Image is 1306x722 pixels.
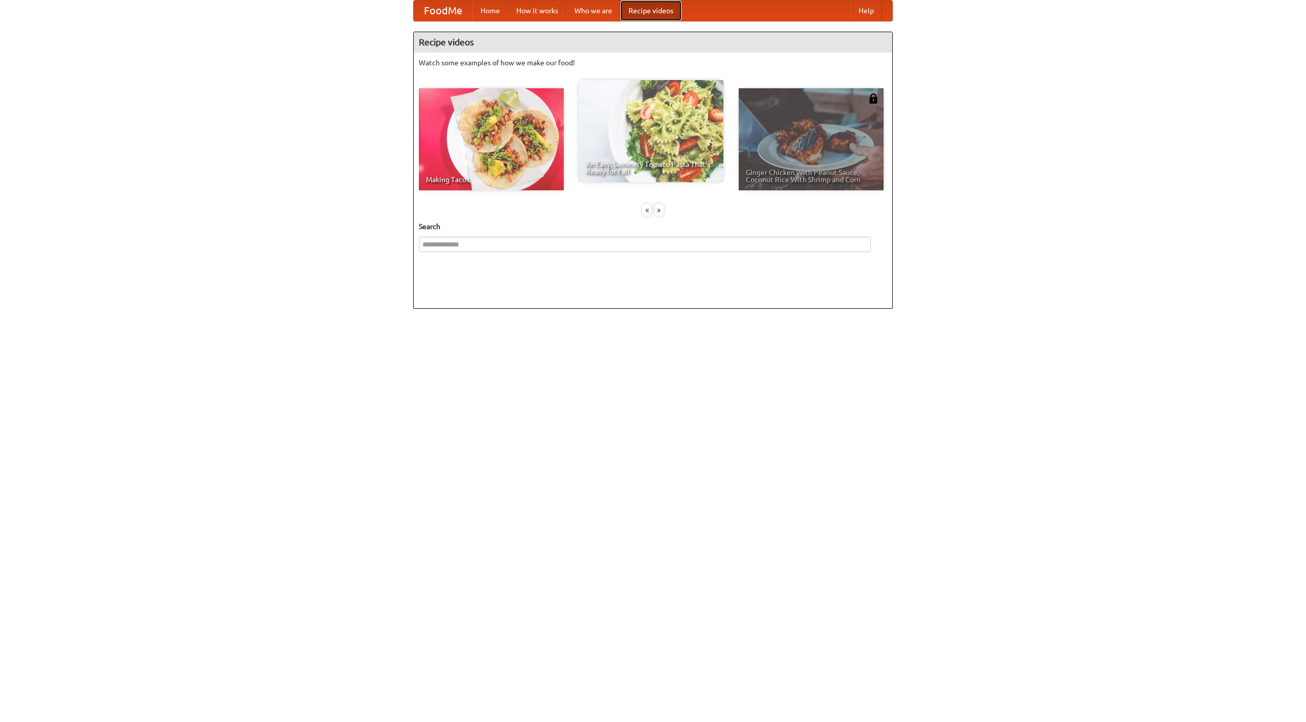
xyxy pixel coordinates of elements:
span: Making Tacos [426,176,557,183]
a: Making Tacos [419,88,564,190]
h5: Search [419,221,887,232]
a: Help [850,1,882,21]
a: Recipe videos [620,1,682,21]
a: FoodMe [414,1,472,21]
p: Watch some examples of how we make our food! [419,58,887,68]
div: » [655,204,664,216]
span: An Easy, Summery Tomato Pasta That's Ready for Fall [586,161,716,175]
h4: Recipe videos [414,32,892,53]
a: Home [472,1,508,21]
a: Who we are [566,1,620,21]
a: How it works [508,1,566,21]
div: « [642,204,651,216]
img: 483408.png [868,93,878,104]
a: An Easy, Summery Tomato Pasta That's Ready for Fall [579,80,723,182]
